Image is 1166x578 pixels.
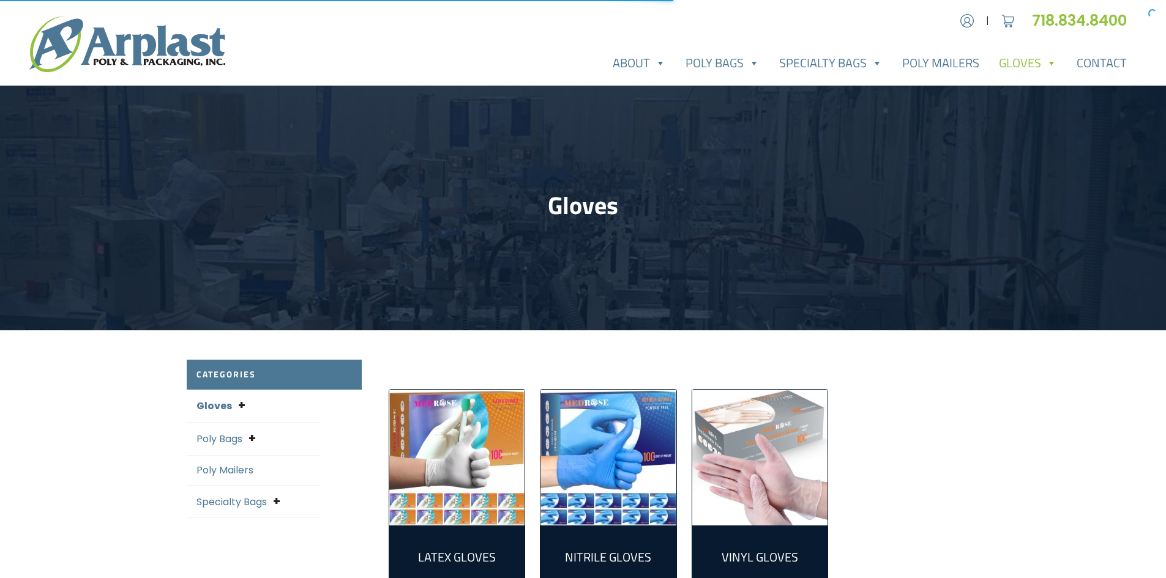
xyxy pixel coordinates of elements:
a: Visit product category Nitrile Gloves [550,535,667,574]
h2: Latex Gloves [399,550,515,565]
h2: Categories [187,360,362,390]
a: Contact [1067,51,1137,75]
a: 718.834.8400 [1032,10,1137,31]
h2: Nitrile Gloves [550,550,667,565]
img: Nitrile Gloves [540,390,676,525]
a: Visit product category Latex Gloves [389,390,525,525]
img: Vinyl Gloves [692,390,828,525]
img: logo [29,17,225,72]
a: Poly Mailers [892,51,989,75]
h1: Gloves [187,191,980,220]
a: Visit product category Latex Gloves [399,535,515,574]
a: Gloves [196,399,232,413]
img: Latex Gloves [389,390,525,525]
a: Poly Bags [196,432,242,446]
a: Poly Bags [676,51,769,75]
a: Gloves [989,51,1067,75]
a: Poly Mailers [196,463,253,477]
a: About [603,51,676,75]
a: Specialty Bags [769,51,892,75]
h2: Vinyl Gloves [702,550,818,565]
a: Visit product category Vinyl Gloves [692,390,828,525]
a: Specialty Bags [196,495,267,509]
a: Visit product category Nitrile Gloves [540,390,676,525]
a: Visit product category Vinyl Gloves [702,535,818,574]
span: | [986,13,989,28]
